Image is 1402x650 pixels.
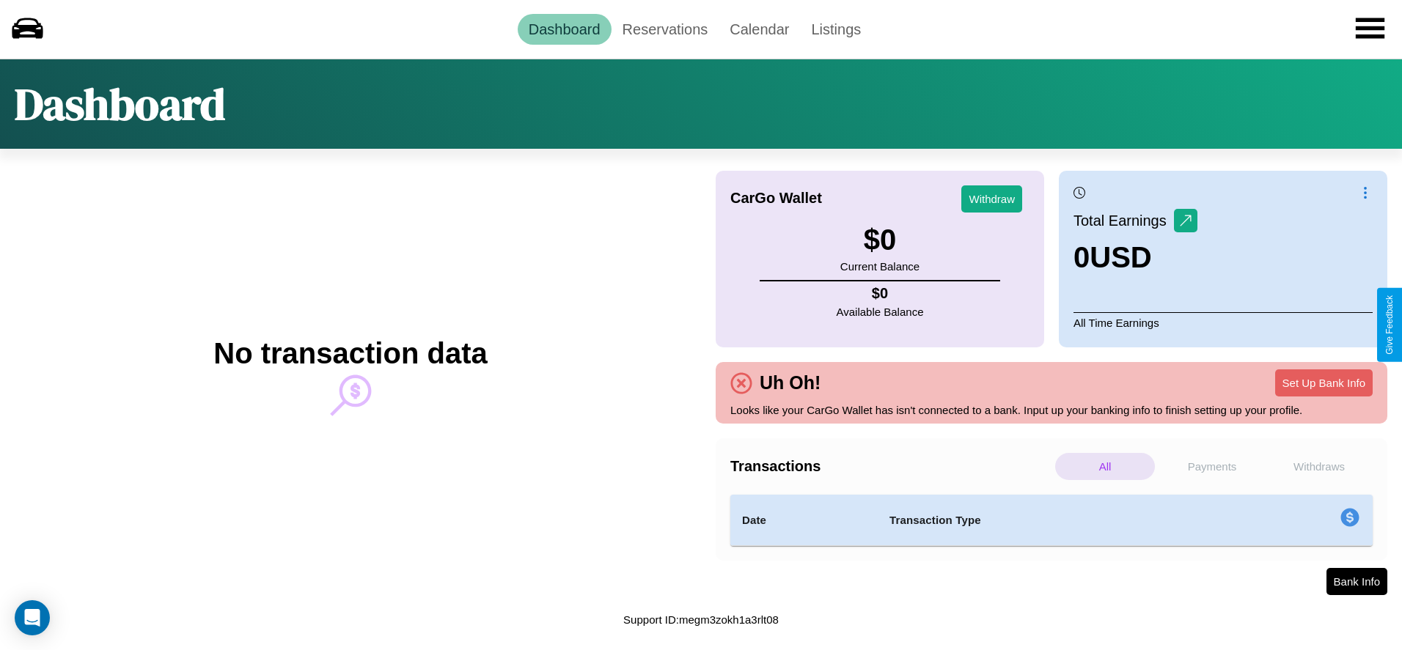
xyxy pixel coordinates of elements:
[15,74,225,134] h1: Dashboard
[518,14,612,45] a: Dashboard
[213,337,487,370] h2: No transaction data
[1073,207,1174,234] p: Total Earnings
[730,495,1373,546] table: simple table
[1384,295,1395,355] div: Give Feedback
[840,256,920,276] p: Current Balance
[961,185,1022,213] button: Withdraw
[1073,312,1373,333] p: All Time Earnings
[719,14,800,45] a: Calendar
[730,400,1373,420] p: Looks like your CarGo Wallet has isn't connected to a bank. Input up your banking info to finish ...
[1326,568,1387,595] button: Bank Info
[840,224,920,256] h3: $ 0
[730,190,822,207] h4: CarGo Wallet
[612,14,719,45] a: Reservations
[837,285,924,302] h4: $ 0
[1073,241,1197,274] h3: 0 USD
[837,302,924,322] p: Available Balance
[742,511,866,529] h4: Date
[1055,453,1155,480] p: All
[1275,369,1373,396] button: Set Up Bank Info
[1269,453,1369,480] p: Withdraws
[1162,453,1262,480] p: Payments
[730,458,1051,475] h4: Transactions
[752,372,828,394] h4: Uh Oh!
[800,14,872,45] a: Listings
[889,511,1221,529] h4: Transaction Type
[15,600,50,635] div: Open Intercom Messenger
[623,610,779,629] p: Support ID: megm3zokh1a3rlt08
